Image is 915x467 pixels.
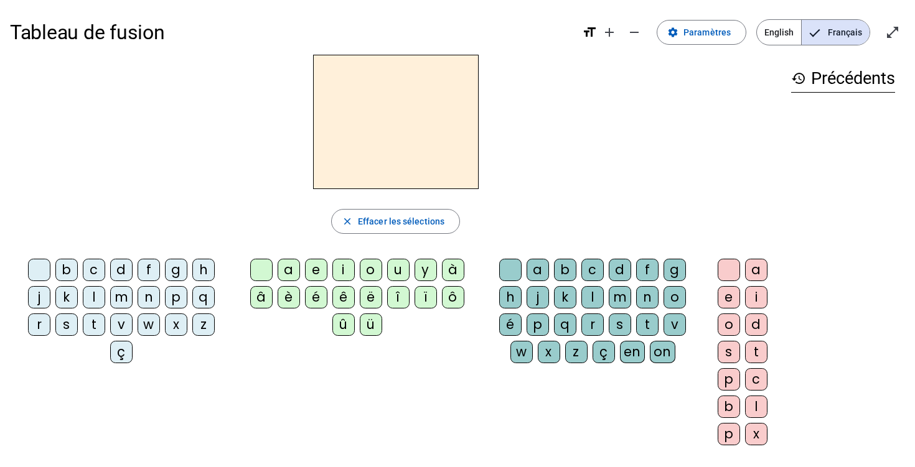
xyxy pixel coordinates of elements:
[802,20,870,45] span: Français
[55,286,78,308] div: k
[10,12,572,52] h1: Tableau de fusion
[718,423,740,445] div: p
[538,341,560,363] div: x
[332,313,355,336] div: û
[28,286,50,308] div: j
[55,313,78,336] div: s
[28,313,50,336] div: r
[745,286,767,308] div: i
[581,259,604,281] div: c
[667,27,678,38] mat-icon: settings
[880,20,905,45] button: Entrer en plein écran
[83,286,105,308] div: l
[332,286,355,308] div: ê
[627,25,642,40] mat-icon: remove
[442,286,464,308] div: ô
[597,20,622,45] button: Augmenter la taille de la police
[358,214,444,229] span: Effacer les sélections
[745,313,767,336] div: d
[527,259,549,281] div: a
[609,313,631,336] div: s
[609,286,631,308] div: m
[138,259,160,281] div: f
[510,341,533,363] div: w
[683,25,731,40] span: Paramètres
[718,368,740,391] div: p
[305,259,327,281] div: e
[55,259,78,281] div: b
[415,259,437,281] div: y
[657,20,746,45] button: Paramètres
[415,286,437,308] div: ï
[745,423,767,445] div: x
[582,25,597,40] mat-icon: format_size
[581,286,604,308] div: l
[581,313,604,336] div: r
[791,65,895,93] h3: Précédents
[718,286,740,308] div: e
[554,259,576,281] div: b
[757,20,801,45] span: English
[360,313,382,336] div: ü
[664,313,686,336] div: v
[165,259,187,281] div: g
[664,259,686,281] div: g
[83,259,105,281] div: c
[250,286,273,308] div: â
[138,313,160,336] div: w
[110,341,133,363] div: ç
[620,341,645,363] div: en
[745,368,767,391] div: c
[138,286,160,308] div: n
[165,286,187,308] div: p
[745,395,767,418] div: l
[278,286,300,308] div: è
[342,216,353,227] mat-icon: close
[192,313,215,336] div: z
[332,259,355,281] div: i
[527,313,549,336] div: p
[554,286,576,308] div: k
[387,259,410,281] div: u
[442,259,464,281] div: à
[305,286,327,308] div: é
[565,341,588,363] div: z
[83,313,105,336] div: t
[499,286,522,308] div: h
[527,286,549,308] div: j
[110,259,133,281] div: d
[602,25,617,40] mat-icon: add
[360,286,382,308] div: ë
[745,259,767,281] div: a
[499,313,522,336] div: é
[110,313,133,336] div: v
[622,20,647,45] button: Diminuer la taille de la police
[593,341,615,363] div: ç
[554,313,576,336] div: q
[718,313,740,336] div: o
[664,286,686,308] div: o
[192,286,215,308] div: q
[192,259,215,281] div: h
[718,341,740,363] div: s
[609,259,631,281] div: d
[650,341,675,363] div: on
[331,209,460,234] button: Effacer les sélections
[387,286,410,308] div: î
[885,25,900,40] mat-icon: open_in_full
[756,19,870,45] mat-button-toggle-group: Language selection
[791,71,806,86] mat-icon: history
[165,313,187,336] div: x
[110,286,133,308] div: m
[636,259,659,281] div: f
[636,313,659,336] div: t
[636,286,659,308] div: n
[278,259,300,281] div: a
[360,259,382,281] div: o
[718,395,740,418] div: b
[745,341,767,363] div: t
